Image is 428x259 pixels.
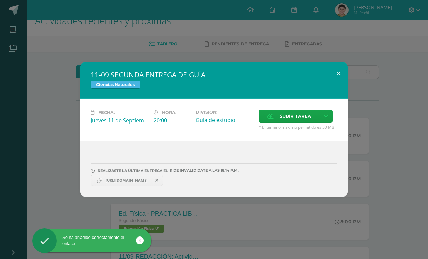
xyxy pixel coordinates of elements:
[162,110,176,115] span: Hora:
[32,234,151,247] div: Se ha añadido correctamente el enlace
[168,170,239,171] span: 11 DE Invalid Date A LAS 18:14 P.M.
[102,178,151,183] span: [URL][DOMAIN_NAME]
[154,117,190,124] div: 20:00
[259,124,337,130] span: * El tamaño máximo permitido es 50 MB
[196,110,253,115] label: División:
[329,62,348,85] button: Close (Esc)
[91,175,163,186] a: https://centroeducativoelvalle-my.sharepoint.com/:w:/g/personal/pablo_anleu_centroeducativoelvall...
[91,70,337,79] h2: 11-09 SEGUNDA ENTREGA DE GUÍA
[280,110,311,122] span: Subir tarea
[91,81,140,89] span: Ciencias Naturales
[196,116,253,124] div: Guía de estudio
[98,110,115,115] span: Fecha:
[151,177,163,184] span: Remover entrega
[98,168,168,173] span: REALIZASTE LA ÚLTIMA ENTREGA EL
[91,117,148,124] div: Jueves 11 de Septiembre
